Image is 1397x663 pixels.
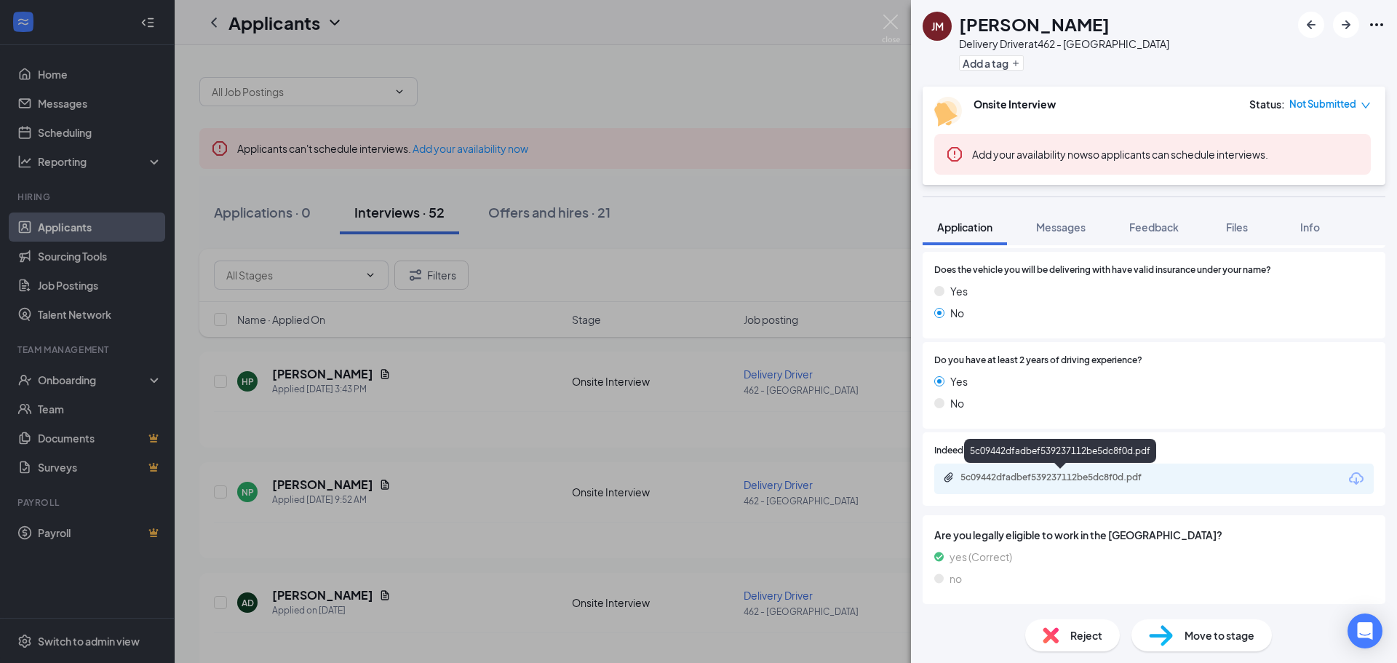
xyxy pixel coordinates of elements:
a: Paperclip5c09442dfadbef539237112be5dc8f0d.pdf [943,472,1179,485]
span: Yes [950,373,968,389]
span: down [1361,100,1371,111]
div: 5c09442dfadbef539237112be5dc8f0d.pdf [960,472,1164,483]
svg: Plus [1011,59,1020,68]
button: Add your availability now [972,147,1088,162]
div: Delivery Driver at 462 - [GEOGRAPHIC_DATA] [959,36,1169,51]
span: Indeed Resume [934,444,998,458]
div: JM [931,19,944,33]
button: ArrowRight [1333,12,1359,38]
span: No [950,305,964,321]
span: yes (Correct) [950,549,1012,565]
span: Reject [1070,627,1102,643]
div: 5c09442dfadbef539237112be5dc8f0d.pdf [964,439,1156,463]
svg: Download [1348,470,1365,488]
b: Onsite Interview [974,98,1056,111]
svg: ArrowRight [1337,16,1355,33]
span: so applicants can schedule interviews. [972,148,1268,161]
span: Feedback [1129,221,1179,234]
span: Not Submitted [1289,97,1356,111]
span: no [950,571,962,587]
svg: Error [946,146,963,163]
svg: ArrowLeftNew [1302,16,1320,33]
span: Application [937,221,992,234]
svg: Ellipses [1368,16,1385,33]
svg: Paperclip [943,472,955,483]
span: No [950,395,964,411]
span: Do you have at least 2 years of driving experience? [934,354,1142,368]
span: Move to stage [1185,627,1254,643]
span: Yes [950,283,968,299]
span: Does the vehicle you will be delivering with have valid insurance under your name? [934,263,1271,277]
span: Info [1300,221,1320,234]
div: Status : [1249,97,1285,111]
span: Messages [1036,221,1086,234]
button: ArrowLeftNew [1298,12,1324,38]
span: Files [1226,221,1248,234]
span: Are you legally eligible to work in the [GEOGRAPHIC_DATA]? [934,527,1374,543]
button: PlusAdd a tag [959,55,1024,71]
h1: [PERSON_NAME] [959,12,1110,36]
div: Open Intercom Messenger [1348,614,1382,648]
